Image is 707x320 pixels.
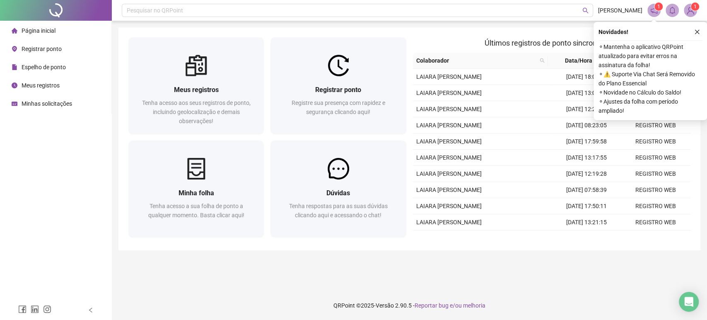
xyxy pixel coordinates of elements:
[315,86,361,94] span: Registrar ponto
[22,64,66,70] span: Espelho de ponto
[18,305,27,313] span: facebook
[552,85,621,101] td: [DATE] 13:09:12
[668,7,676,14] span: bell
[538,54,546,67] span: search
[694,29,700,35] span: close
[694,4,697,10] span: 1
[621,133,690,150] td: REGISTRO WEB
[598,88,702,97] span: ⚬ Novidade no Cálculo do Saldo!
[621,214,690,230] td: REGISTRO WEB
[12,64,17,70] span: file
[598,70,702,88] span: ⚬ ⚠️ Suporte Via Chat Será Removido do Plano Essencial
[416,138,482,145] span: LAIARA [PERSON_NAME]
[12,82,17,88] span: clock-circle
[684,4,697,17] img: 84044
[552,150,621,166] td: [DATE] 13:17:55
[416,187,482,193] span: LAIARA [PERSON_NAME]
[621,230,690,247] td: REGISTRO WEB
[598,97,702,115] span: ⚬ Ajustes da folha com período ampliado!
[22,100,72,107] span: Minhas solicitações
[22,46,62,52] span: Registrar ponto
[416,106,482,112] span: LAIARA [PERSON_NAME]
[22,82,60,89] span: Meus registros
[416,154,482,161] span: LAIARA [PERSON_NAME]
[691,2,699,11] sup: Atualize o seu contato no menu Meus Dados
[12,46,17,52] span: environment
[12,28,17,34] span: home
[582,7,589,14] span: search
[657,4,660,10] span: 1
[270,37,406,134] a: Registrar pontoRegistre sua presença com rapidez e segurança clicando aqui!
[128,37,264,134] a: Meus registrosTenha acesso aos seus registros de ponto, incluindo geolocalização e demais observa...
[552,101,621,117] td: [DATE] 12:23:11
[621,150,690,166] td: REGISTRO WEB
[270,141,406,237] a: DúvidasTenha respostas para as suas dúvidas clicando aqui e acessando o chat!
[650,7,658,14] span: notification
[142,99,251,124] span: Tenha acesso aos seus registros de ponto, incluindo geolocalização e demais observações!
[598,42,702,70] span: ⚬ Mantenha o aplicativo QRPoint atualizado para evitar erros na assinatura da folha!
[552,214,621,230] td: [DATE] 13:21:15
[376,302,394,309] span: Versão
[679,292,699,312] div: Open Intercom Messenger
[289,203,388,218] span: Tenha respostas para as suas dúvidas clicando aqui e acessando o chat!
[416,122,482,128] span: LAIARA [PERSON_NAME]
[416,90,482,96] span: LAIARA [PERSON_NAME]
[621,182,690,198] td: REGISTRO WEB
[31,305,39,313] span: linkedin
[552,182,621,198] td: [DATE] 07:58:39
[552,166,621,182] td: [DATE] 12:19:28
[548,53,615,69] th: Data/Hora
[292,99,385,115] span: Registre sua presença com rapidez e segurança clicando aqui!
[416,56,537,65] span: Colaborador
[552,230,621,247] td: [DATE] 12:28:49
[415,302,485,309] span: Reportar bug e/ou melhoria
[112,291,707,320] footer: QRPoint © 2025 - 2.90.5 -
[416,203,482,209] span: LAIARA [PERSON_NAME]
[43,305,51,313] span: instagram
[128,141,264,237] a: Minha folhaTenha acesso a sua folha de ponto a qualquer momento. Basta clicar aqui!
[552,133,621,150] td: [DATE] 17:59:58
[598,27,628,36] span: Novidades !
[179,189,214,197] span: Minha folha
[485,39,618,47] span: Últimos registros de ponto sincronizados
[88,307,94,313] span: left
[416,219,482,225] span: LAIARA [PERSON_NAME]
[22,27,55,34] span: Página inicial
[552,198,621,214] td: [DATE] 17:50:11
[621,166,690,182] td: REGISTRO WEB
[174,86,219,94] span: Meus registros
[416,73,482,80] span: LAIARA [PERSON_NAME]
[621,198,690,214] td: REGISTRO WEB
[551,56,606,65] span: Data/Hora
[326,189,350,197] span: Dúvidas
[148,203,244,218] span: Tenha acesso a sua folha de ponto a qualquer momento. Basta clicar aqui!
[540,58,545,63] span: search
[598,6,642,15] span: [PERSON_NAME]
[552,69,621,85] td: [DATE] 18:02:25
[552,117,621,133] td: [DATE] 08:23:05
[12,101,17,107] span: schedule
[621,117,690,133] td: REGISTRO WEB
[416,170,482,177] span: LAIARA [PERSON_NAME]
[654,2,663,11] sup: 1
